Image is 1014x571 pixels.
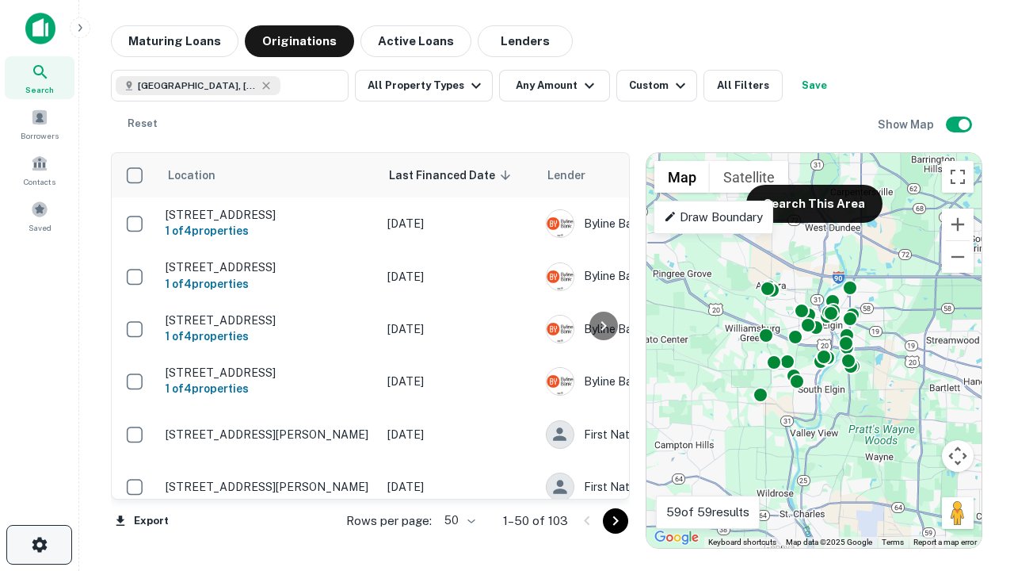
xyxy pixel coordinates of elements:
[355,70,493,102] button: All Property Types
[546,420,783,449] div: First Nations Bank
[789,70,840,102] button: Save your search to get updates of matches that match your search criteria.
[166,275,372,293] h6: 1 of 4 properties
[21,129,59,142] span: Borrowers
[387,373,530,390] p: [DATE]
[245,25,354,57] button: Originations
[546,263,783,291] div: Byline Bank
[111,25,238,57] button: Maturing Loans
[166,328,372,345] h6: 1 of 4 properties
[5,148,74,191] a: Contacts
[629,76,690,95] div: Custom
[167,166,236,185] span: Location
[546,209,783,238] div: Byline Bank
[786,538,872,546] span: Map data ©2025 Google
[25,13,55,44] img: capitalize-icon.png
[478,25,573,57] button: Lenders
[708,537,776,548] button: Keyboard shortcuts
[547,316,574,343] img: picture
[913,538,977,546] a: Report a map error
[547,210,574,237] img: picture
[664,208,763,227] p: Draw Boundary
[29,221,51,234] span: Saved
[5,56,74,99] a: Search
[387,426,530,443] p: [DATE]
[546,473,783,501] div: First Nations Bank
[166,427,372,442] p: [STREET_ADDRESS][PERSON_NAME]
[547,263,574,290] img: picture
[878,116,936,133] h6: Show Map
[746,185,882,223] button: Search This Area
[138,79,257,93] span: [GEOGRAPHIC_DATA], [GEOGRAPHIC_DATA]
[882,538,904,546] a: Terms (opens in new tab)
[387,215,530,232] p: [DATE]
[117,108,168,140] button: Reset
[360,25,471,57] button: Active Loans
[650,527,703,548] img: Google
[5,102,74,145] a: Borrowers
[25,83,54,96] span: Search
[942,241,974,273] button: Zoom out
[387,320,530,338] p: [DATE]
[935,444,1014,520] iframe: Chat Widget
[654,161,710,193] button: Show street map
[24,175,55,188] span: Contacts
[547,368,574,395] img: picture
[546,315,783,343] div: Byline Bank
[346,512,432,531] p: Rows per page:
[379,153,538,197] th: Last Financed Date
[703,70,783,102] button: All Filters
[166,260,372,274] p: [STREET_ADDRESS]
[166,313,372,328] p: [STREET_ADDRESS]
[5,194,74,237] a: Saved
[387,478,530,496] p: [DATE]
[646,153,982,548] div: 0 0
[666,503,749,522] p: 59 of 59 results
[387,268,530,285] p: [DATE]
[942,209,974,240] button: Zoom in
[603,508,628,534] button: Go to next page
[650,527,703,548] a: Open this area in Google Maps (opens a new window)
[547,166,585,185] span: Lender
[111,509,173,533] button: Export
[546,367,783,396] div: Byline Bank
[158,153,379,197] th: Location
[499,70,610,102] button: Any Amount
[166,208,372,222] p: [STREET_ADDRESS]
[166,380,372,397] h6: 1 of 4 properties
[710,161,788,193] button: Show satellite imagery
[503,512,568,531] p: 1–50 of 103
[389,166,516,185] span: Last Financed Date
[166,366,372,380] p: [STREET_ADDRESS]
[166,222,372,240] h6: 1 of 4 properties
[942,161,974,193] button: Toggle fullscreen view
[166,480,372,494] p: [STREET_ADDRESS][PERSON_NAME]
[538,153,791,197] th: Lender
[616,70,697,102] button: Custom
[438,509,478,532] div: 50
[942,440,974,472] button: Map camera controls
